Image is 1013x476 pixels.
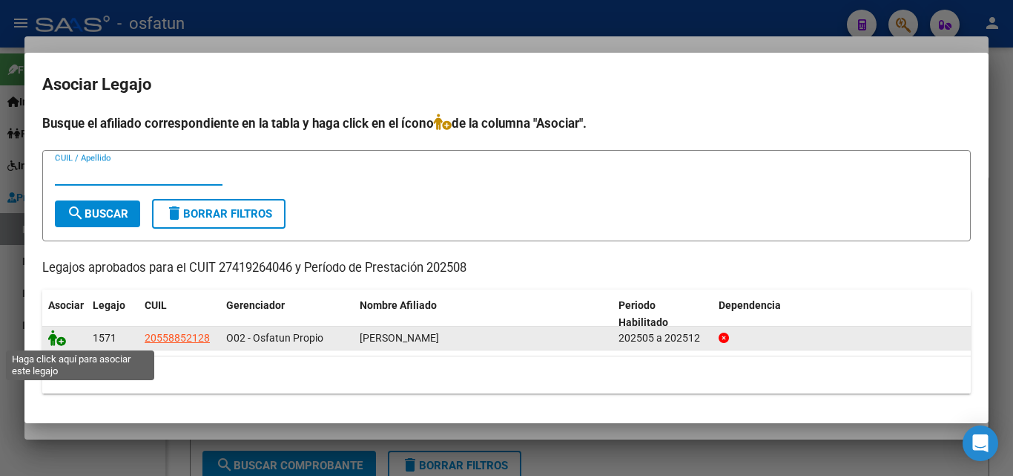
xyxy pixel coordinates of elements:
span: CUIL [145,299,167,311]
span: BARBERI ESPINOZA JOAQUIN [360,332,439,344]
span: 20558852128 [145,332,210,344]
span: Gerenciador [226,299,285,311]
span: Buscar [67,207,128,221]
p: Legajos aprobados para el CUIT 27419264046 y Período de Prestación 202508 [42,259,971,278]
datatable-header-cell: Gerenciador [220,290,354,339]
span: Borrar Filtros [165,207,272,221]
span: Legajo [93,299,125,311]
span: 1571 [93,332,116,344]
span: O02 - Osfatun Propio [226,332,323,344]
div: Open Intercom Messenger [963,426,998,461]
button: Borrar Filtros [152,199,286,229]
datatable-header-cell: Periodo Habilitado [613,290,713,339]
mat-icon: delete [165,204,183,222]
mat-icon: search [67,204,85,222]
div: 1 registros [42,356,971,394]
div: 202505 a 202512 [618,330,707,347]
datatable-header-cell: Legajo [87,290,139,339]
span: Asociar [48,299,84,311]
span: Nombre Afiliado [360,299,437,311]
datatable-header-cell: Asociar [42,290,87,339]
h2: Asociar Legajo [42,71,971,99]
button: Buscar [55,200,140,227]
span: Dependencia [719,299,781,311]
span: Periodo Habilitado [618,299,668,328]
datatable-header-cell: Dependencia [713,290,971,339]
h4: Busque el afiliado correspondiente en la tabla y haga click en el ícono de la columna "Asociar". [42,114,971,133]
datatable-header-cell: CUIL [139,290,220,339]
datatable-header-cell: Nombre Afiliado [354,290,613,339]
